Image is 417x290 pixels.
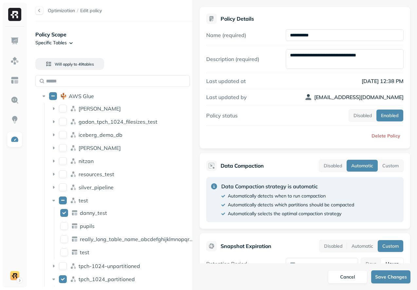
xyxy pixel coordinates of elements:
label: Name (required) [206,32,246,38]
button: iceberg_demo_db [59,131,67,139]
button: Custom [378,160,403,172]
p: Policy Scope [35,31,192,38]
span: [PERSON_NAME] [79,105,121,112]
div: pupilspupils [58,221,197,231]
img: Optimization [10,135,19,144]
div: gadon_tpch_1024_filesizes_testgadon_tpch_1024_filesizes_test [48,116,197,127]
label: Last updated at [206,78,246,84]
p: test [79,197,88,204]
button: danny_test [60,209,68,217]
img: Dashboard [10,37,19,45]
p: Policy Details [221,15,254,22]
div: danny_testdanny_test [58,208,197,218]
p: [EMAIL_ADDRESS][DOMAIN_NAME] [314,93,404,101]
button: Custom [378,240,403,252]
button: pupils [60,222,68,230]
button: test [59,197,67,204]
div: testtest [58,247,197,258]
button: Disabled [349,110,376,121]
button: AWS Glue [49,92,57,100]
div: tpch-1024-unpartitionedtpch-1024-unpartitioned [48,261,197,271]
p: test [80,249,89,256]
button: really_long_table_name_abcdefghijklmnopqrstuvwxyz1234567890 [60,235,68,243]
p: Data Compaction [221,162,264,170]
nav: breadcrumb [48,8,102,14]
p: resources_test [79,171,114,177]
button: tpch-1024-unpartitioned [59,262,67,270]
button: nitzan [59,157,67,165]
button: dean [59,105,67,113]
label: Description (required) [206,56,259,62]
button: Cancel [328,270,367,283]
p: / [77,8,78,14]
button: lee [59,144,67,152]
div: dean[PERSON_NAME] [48,103,197,114]
span: 49 table s [77,62,94,67]
div: lee[PERSON_NAME] [48,143,197,153]
button: silver_pipeline [59,183,67,191]
p: Automatically detects when to run compaction [228,193,326,199]
img: demo [10,271,19,280]
a: Optimization [48,8,75,13]
button: Automatic [347,240,378,252]
p: gadon_tpch_1024_filesizes_test [79,118,157,125]
div: testtest [48,195,197,206]
div: resources_testresources_test [48,169,197,179]
p: pupils [80,223,95,229]
span: Edit policy [80,8,102,14]
button: Disabled [319,240,347,252]
p: AWS Glue [69,93,94,99]
p: lee [79,145,121,151]
button: Enabled [376,110,403,121]
p: [DATE] 12:38 PM [286,77,404,85]
p: Specific Tables [35,40,67,46]
div: silver_pipelinesilver_pipeline [48,182,197,193]
p: tpch_1024_partitioned [79,276,135,282]
p: nitzan [79,158,94,164]
button: Automatic [347,160,378,172]
img: Assets [10,56,19,65]
div: tpch_1024_partitionedtpch_1024_partitioned [48,274,197,284]
button: test [60,248,68,256]
p: Snapshot Expiration [221,242,271,250]
p: danny_test [80,210,107,216]
div: iceberg_demo_dbiceberg_demo_db [48,130,197,140]
img: Query Explorer [10,96,19,104]
span: [PERSON_NAME] [79,145,121,151]
label: Last updated by [206,94,247,100]
div: AWS GlueAWS Glue [38,91,196,101]
button: gadon_tpch_1024_filesizes_test [59,118,67,126]
img: Insights [10,115,19,124]
button: Delete Policy [366,130,404,142]
button: Will apply to 49tables [35,58,104,70]
img: Ryft [8,8,21,21]
p: silver_pipeline [79,184,114,191]
span: Will apply to [55,62,77,67]
p: tpch-1024-unpartitioned [79,263,140,269]
label: Retention Period [206,260,247,267]
p: Automatically detects which partitions should be compacted [228,202,354,208]
p: dean [79,105,121,112]
button: Hours [381,258,403,270]
p: iceberg_demo_db [79,132,122,138]
button: Days [361,258,381,270]
div: nitzannitzan [48,156,197,166]
p: Automatically selects the optimal compaction strategy [228,211,341,217]
img: Asset Explorer [10,76,19,85]
button: resources_test [59,170,67,178]
p: Data Compaction strategy is automatic [221,182,354,190]
div: really_long_table_name_abcdefghijklmnopqrstuvwxyz1234567890really_long_table_name_abcdefghijklmno... [58,234,197,244]
span: really_long_table_name_abcdefghijklmnopqrstuvwxyz1234567890 [80,236,246,242]
button: Save Changes [371,270,410,283]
